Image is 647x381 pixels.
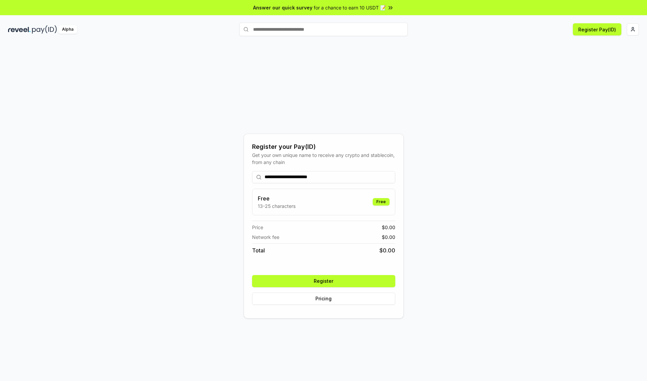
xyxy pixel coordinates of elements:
[382,224,395,231] span: $ 0.00
[573,23,621,35] button: Register Pay(ID)
[252,234,279,241] span: Network fee
[252,293,395,305] button: Pricing
[258,202,296,210] p: 13-25 characters
[258,194,296,202] h3: Free
[373,198,390,206] div: Free
[252,275,395,287] button: Register
[314,4,386,11] span: for a chance to earn 10 USDT 📝
[253,4,312,11] span: Answer our quick survey
[58,25,77,34] div: Alpha
[252,152,395,166] div: Get your own unique name to receive any crypto and stablecoin, from any chain
[252,142,395,152] div: Register your Pay(ID)
[252,246,265,254] span: Total
[32,25,57,34] img: pay_id
[8,25,31,34] img: reveel_dark
[252,224,263,231] span: Price
[379,246,395,254] span: $ 0.00
[382,234,395,241] span: $ 0.00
